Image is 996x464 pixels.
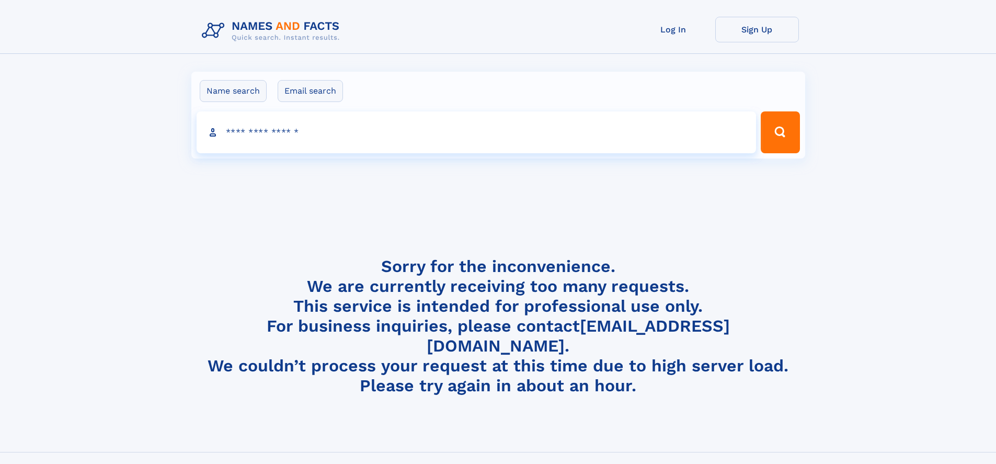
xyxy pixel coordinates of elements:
[427,316,730,356] a: [EMAIL_ADDRESS][DOMAIN_NAME]
[198,256,799,396] h4: Sorry for the inconvenience. We are currently receiving too many requests. This service is intend...
[715,17,799,42] a: Sign Up
[278,80,343,102] label: Email search
[200,80,267,102] label: Name search
[197,111,757,153] input: search input
[632,17,715,42] a: Log In
[198,17,348,45] img: Logo Names and Facts
[761,111,799,153] button: Search Button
